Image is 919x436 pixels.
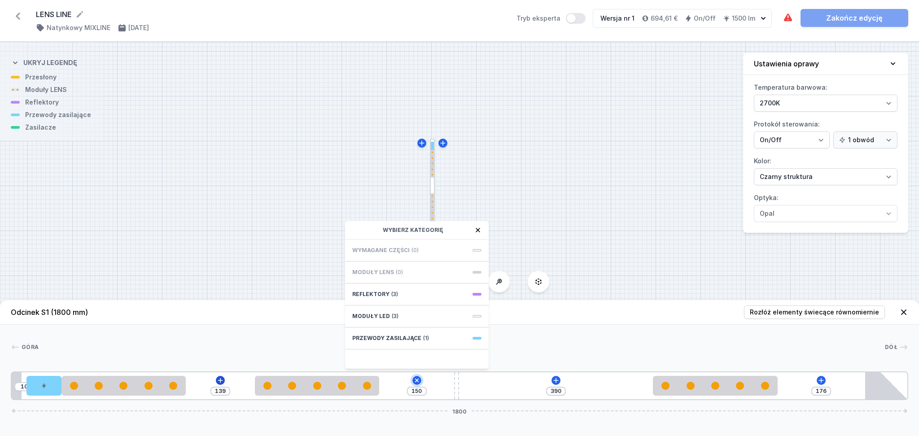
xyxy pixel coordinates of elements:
span: Góra [22,344,39,351]
div: 5 LENS module 250mm 26° [653,376,777,396]
button: Wersja nr 1694,61 €On/Off1500 lm [593,9,772,28]
button: Dodaj element [410,374,423,387]
button: Dodaj element [216,376,225,385]
button: Dodaj element [817,376,826,385]
span: (3) [392,313,398,320]
span: Rozłóż elementy świecące równomiernie [750,308,879,317]
label: Protokół sterowania: [754,117,897,148]
span: Dół [885,344,897,351]
h4: Natynkowy MIXLINE [47,23,110,32]
input: Wymiar [mm] [410,388,424,395]
span: (0) [396,269,403,276]
span: Przewody zasilające [352,335,421,342]
h4: Odcinek S1 [11,307,88,318]
label: Tryb eksperta [516,13,586,24]
h4: Ustawienia oprawy [754,58,819,69]
input: Wymiar [mm] [213,388,228,395]
div: 5 LENS module 250mm 26° [61,376,186,396]
span: Reflektory [352,291,389,298]
span: (1800 mm) [51,308,88,317]
button: Ustawienia oprawy [743,53,908,75]
span: Wymagane części [352,247,410,254]
label: Temperatura barwowa: [754,80,897,112]
button: Rozłóż elementy świecące równomiernie [744,305,885,319]
select: Temperatura barwowa: [754,95,897,112]
h4: 694,61 € [651,14,678,23]
span: Moduły LED [352,313,390,320]
select: Kolor: [754,168,897,185]
button: Dodaj element [551,376,560,385]
span: (3) [391,291,398,298]
select: Optyka: [754,205,897,222]
select: Protokół sterowania: [833,131,897,148]
select: Protokół sterowania: [754,131,830,148]
form: LENS LINE [36,9,506,20]
input: Wymiar [mm] [814,388,828,395]
div: Hole for power supply cable [26,376,61,396]
input: Wymiar [mm] [549,388,563,395]
label: Kolor: [754,154,897,185]
button: Tryb eksperta [566,13,586,24]
span: Moduły LENS [352,269,394,276]
div: 5 LENS module 250mm 26° [255,376,379,396]
button: Zamknij okno [474,227,481,234]
span: (1) [423,335,429,342]
span: 1800 [449,408,470,414]
label: Optyka: [754,191,897,222]
span: (0) [411,247,419,254]
input: Wymiar [mm] [17,383,31,390]
h4: 1500 lm [732,14,755,23]
div: Wersja nr 1 [600,14,635,23]
h4: [DATE] [128,23,149,32]
button: Ukryj legendę [11,51,77,73]
span: Wybierz kategorię [383,227,443,234]
h4: Ukryj legendę [23,58,77,67]
button: Edytuj nazwę projektu [75,10,84,19]
h4: On/Off [694,14,716,23]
